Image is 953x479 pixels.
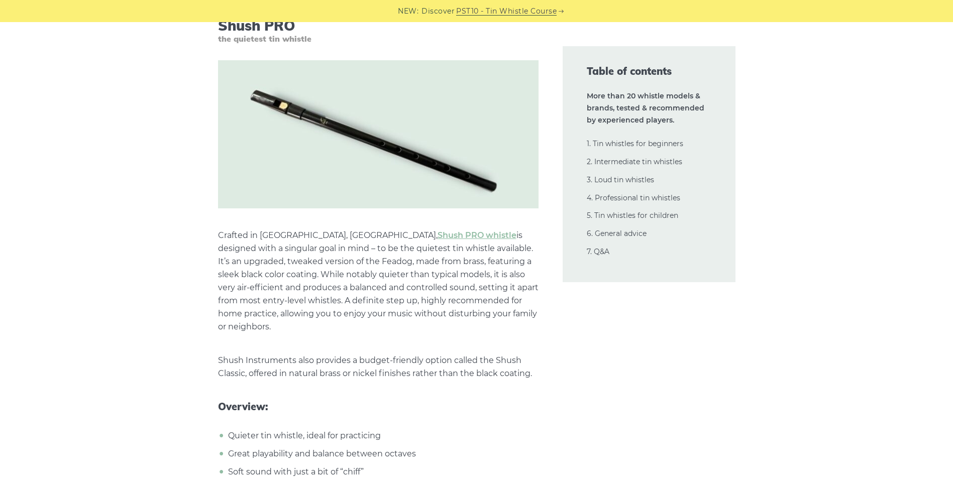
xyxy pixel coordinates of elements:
[218,17,539,44] h3: Shush PRO
[218,354,539,380] p: Shush Instruments also provides a budget-friendly option called the Shush Classic, offered in nat...
[587,193,680,202] a: 4. Professional tin whistles
[226,429,539,442] li: Quieter tin whistle, ideal for practicing
[438,230,516,240] a: Shush PRO whistle
[587,229,647,238] a: 6. General advice
[398,6,418,17] span: NEW:
[587,211,678,220] a: 5. Tin whistles for children
[456,6,557,17] a: PST10 - Tin Whistle Course
[587,64,711,78] span: Table of contents
[226,447,539,460] li: Great playability and balance between octaves
[218,229,539,333] p: Crafted in [GEOGRAPHIC_DATA], [GEOGRAPHIC_DATA], is designed with a singular goal in mind – to be...
[587,175,654,184] a: 3. Loud tin whistles
[421,6,455,17] span: Discover
[218,401,539,413] span: Overview:
[587,157,682,166] a: 2. Intermediate tin whistles
[218,60,539,208] img: Shush PRO tin whistle
[226,465,539,478] li: Soft sound with just a bit of “chiff”
[587,91,704,125] strong: More than 20 whistle models & brands, tested & recommended by experienced players.
[587,247,609,256] a: 7. Q&A
[587,139,683,148] a: 1. Tin whistles for beginners
[218,34,539,44] span: the quietest tin whistle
